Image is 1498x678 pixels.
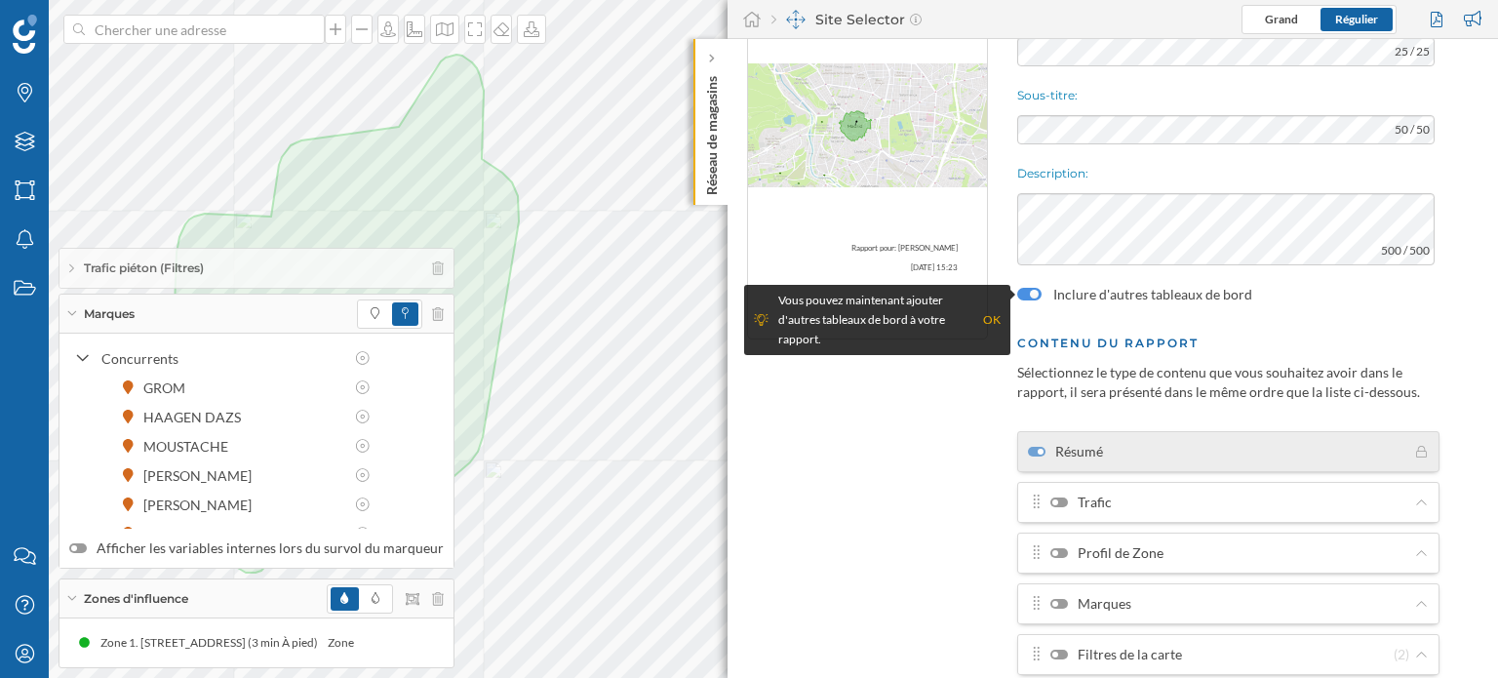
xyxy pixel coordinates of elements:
div: No Brand ice cream shop [143,524,305,544]
span: Marques [84,305,135,323]
span: Zones d'influence [84,590,188,608]
label: Résumé [1028,442,1103,461]
div: Concurrents [101,348,343,369]
span: 50 / 50 [1385,115,1439,144]
img: dashboards-manager.svg [786,10,806,29]
div: GROM [143,378,195,398]
div: HAAGEN DAZS [143,407,251,427]
div: MOUSTACHE [143,436,238,457]
p: Description: [1017,164,1439,183]
span: 25 / 25 [1385,37,1439,66]
div: [PERSON_NAME] [143,465,261,486]
label: Marques [1050,594,1131,614]
span: (2) [1394,645,1409,664]
img: Logo Geoblink [13,15,37,54]
p: Rapport pour: [PERSON_NAME] [777,238,958,258]
p: [DATE] 15:23 [777,258,958,277]
h4: Contenu du rapport [1017,334,1439,353]
label: Profil de Zone [1050,543,1163,563]
span: Régulier [1335,12,1378,26]
div: OK [983,310,1001,330]
div: Site Selector [771,10,922,29]
label: Trafic [1050,493,1112,512]
label: Inclure d'autres tableaux de bord [1053,285,1252,304]
div: Zone 1. [STREET_ADDRESS] (3 min À pied) [323,633,550,653]
div: [PERSON_NAME] [143,495,261,515]
p: Sous-titre: [1017,86,1439,105]
div: Zone 1. [STREET_ADDRESS] (3 min À pied) [96,633,323,653]
span: Grand [1265,12,1298,26]
span: Trafic piéton (Filtres) [84,259,204,277]
span: Assistance [31,14,126,31]
div: Vous pouvez maintenant ajouter d'autres tableaux de bord à votre rapport. [778,291,973,349]
p: Réseau de magasins [702,68,722,195]
label: Afficher les variables internes lors du survol du marqueur [69,538,444,558]
span: 500 / 500 [1371,236,1439,265]
span: Sélectionnez le type de contenu que vous souhaitez avoir dans le rapport, il sera présenté dans l... [1017,364,1420,400]
label: Filtres de la carte [1050,645,1182,664]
